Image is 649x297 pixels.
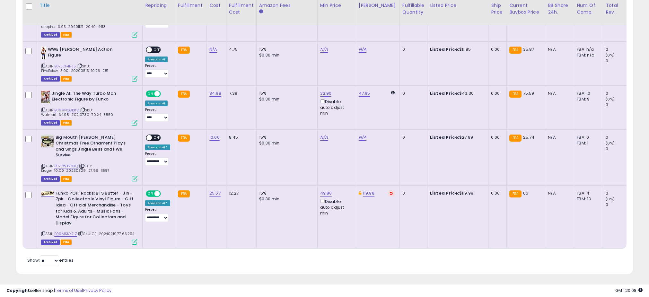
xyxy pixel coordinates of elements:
[430,190,459,196] b: Listed Price:
[430,190,483,196] div: $119.98
[491,2,504,15] div: Ship Price
[548,91,569,96] div: N/A
[39,2,140,9] div: Title
[523,190,528,196] span: 66
[509,190,521,197] small: FBA
[577,196,598,202] div: FBM: 13
[615,287,643,293] span: 2025-10-14 20:08 GMT
[363,190,374,197] a: 119.98
[577,47,598,52] div: FBA: n/a
[359,90,370,97] a: 47.95
[54,108,79,113] a: B099NQGKRV
[55,287,82,293] a: Terms of Use
[41,240,60,245] span: Listings that have been deleted from Seller Central
[548,135,569,140] div: N/A
[145,207,170,222] div: Preset:
[209,46,217,53] a: N/A
[577,52,598,58] div: FBM: n/a
[78,231,135,236] span: | SKU: GB_20240219.77.63.294
[6,287,30,293] strong: Copyright
[430,91,483,96] div: $43.30
[83,287,111,293] a: Privacy Policy
[606,197,615,202] small: (0%)
[606,53,615,58] small: (0%)
[548,47,569,52] div: N/A
[259,47,312,52] div: 15%
[577,190,598,196] div: FBA: 4
[56,135,134,160] b: Big Mouth [PERSON_NAME] Christmas Tree Ornament Plays and Sings Jingle Bells and I Will Survive
[41,76,60,82] span: Listings that have been deleted from Seller Central
[359,46,366,53] a: N/A
[152,135,162,140] span: OFF
[606,146,632,152] div: 0
[577,135,598,140] div: FBA: 0
[61,32,72,38] span: FBA
[259,9,263,14] small: Amazon Fees.
[259,196,312,202] div: $0.30 min
[402,135,422,140] div: 0
[430,47,483,52] div: $11.85
[606,58,632,64] div: 0
[606,91,632,96] div: 0
[54,64,76,69] a: B07JDF4HJ5
[52,91,130,104] b: Jingle All The Way Turbo Man Electronic Figure by Funko
[430,135,483,140] div: $27.99
[145,144,170,150] div: Amazon AI *
[178,190,190,197] small: FBA
[41,163,110,173] span: | SKU: Kroger_10.00_20230309_27.99_11587
[41,135,54,147] img: 51NK7AGjYYL._SL40_.jpg
[606,47,632,52] div: 0
[27,257,74,263] span: Show: entries
[509,135,521,142] small: FBA
[145,152,170,166] div: Preset:
[145,2,172,9] div: Repricing
[209,90,221,97] a: 34.98
[491,91,502,96] div: 0.00
[320,98,351,117] div: Disable auto adjust min
[359,134,366,141] a: N/A
[402,47,422,52] div: 0
[61,240,72,245] span: FBA
[359,2,397,9] div: [PERSON_NAME]
[41,32,60,38] span: Listings that have been deleted from Seller Central
[259,91,312,96] div: 15%
[41,176,60,182] span: Listings that have been deleted from Seller Central
[548,2,571,15] div: BB Share 24h.
[320,2,353,9] div: Min Price
[259,96,312,102] div: $0.30 min
[209,134,220,141] a: 10.00
[145,64,170,78] div: Preset:
[41,190,137,244] div: ASIN:
[259,140,312,146] div: $0.30 min
[41,47,137,81] div: ASIN:
[259,2,315,9] div: Amazon Fees
[402,2,425,15] div: Fulfillable Quantity
[160,191,170,196] span: OFF
[320,46,328,53] a: N/A
[491,190,502,196] div: 0.00
[209,190,221,197] a: 25.67
[606,135,632,140] div: 0
[178,135,190,142] small: FBA
[606,2,629,15] div: Total Rev.
[61,176,72,182] span: FBA
[229,91,251,96] div: 7.38
[152,47,162,52] span: OFF
[548,190,569,196] div: N/A
[41,108,113,117] span: | SKU: Walmart_34.98_20210730_70.24_3850
[259,190,312,196] div: 15%
[509,47,521,54] small: FBA
[320,134,328,141] a: N/A
[41,91,50,103] img: 51-6+IOfIZL._SL40_.jpg
[56,190,134,228] b: Funko POP! Rocks: BTS Butter - Jin - 7pk - Collectable Vinyl Figure - Gift Idea - Official Mercha...
[491,47,502,52] div: 0.00
[145,57,168,62] div: Amazon AI
[41,135,137,181] div: ASIN:
[320,190,332,197] a: 49.80
[606,202,632,208] div: 0
[259,135,312,140] div: 15%
[606,190,632,196] div: 0
[209,2,224,9] div: Cost
[509,2,542,15] div: Current Buybox Price
[145,100,168,106] div: Amazon AI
